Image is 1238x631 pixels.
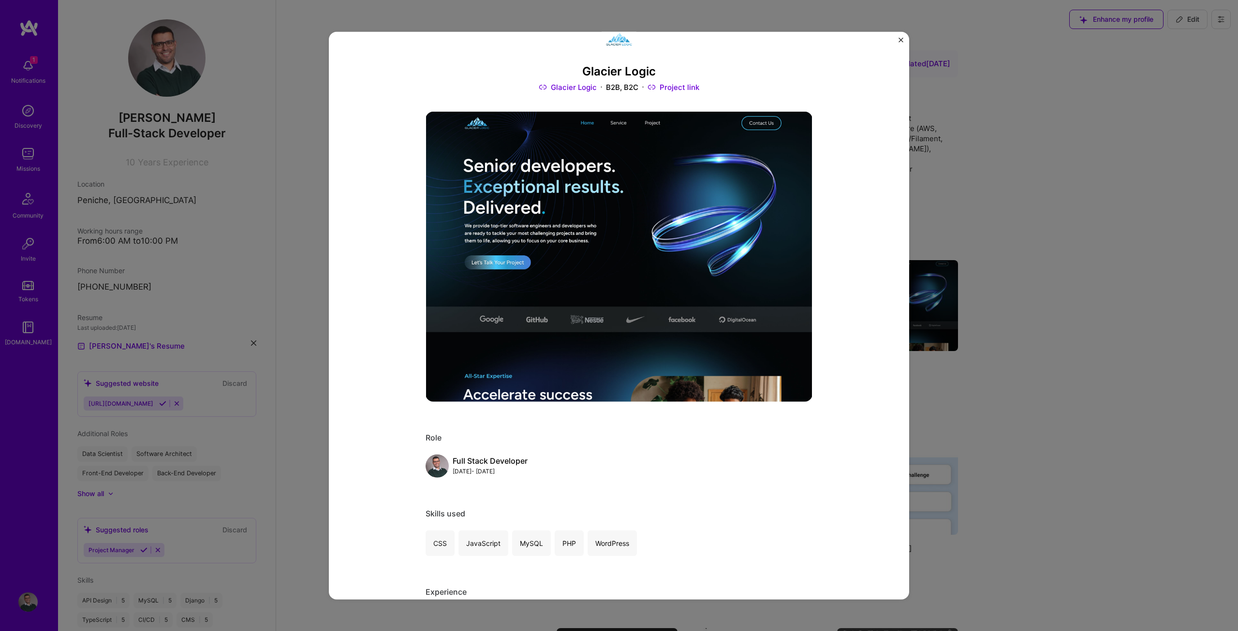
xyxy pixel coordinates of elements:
[458,530,508,556] div: JavaScript
[539,82,597,92] a: Glacier Logic
[601,82,602,92] img: Dot
[426,530,455,556] div: CSS
[588,530,637,556] div: WordPress
[648,82,656,92] img: Link
[648,82,699,92] a: Project link
[899,37,903,47] button: Close
[606,82,638,92] div: B2B, B2C
[426,433,812,443] div: Role
[426,64,812,78] h3: Glacier Logic
[453,456,528,466] div: Full Stack Developer
[453,466,528,476] div: [DATE] - [DATE]
[512,530,551,556] div: MySQL
[426,509,812,519] div: Skills used
[426,587,812,597] div: Experience
[602,22,636,57] img: Company logo
[426,112,812,402] img: Project
[555,530,584,556] div: PHP
[642,82,644,92] img: Dot
[539,82,547,92] img: Link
